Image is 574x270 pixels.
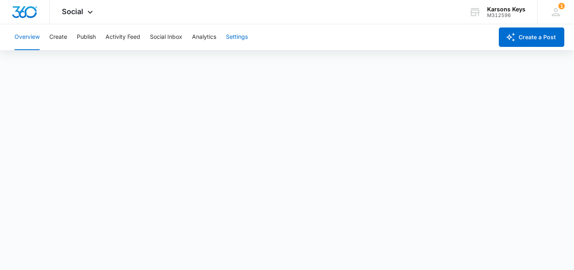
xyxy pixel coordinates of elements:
[558,3,565,9] div: notifications count
[77,24,96,50] button: Publish
[499,27,564,47] button: Create a Post
[49,24,67,50] button: Create
[62,7,83,16] span: Social
[226,24,248,50] button: Settings
[15,24,40,50] button: Overview
[487,6,525,13] div: account name
[150,24,182,50] button: Social Inbox
[558,3,565,9] span: 1
[192,24,216,50] button: Analytics
[106,24,140,50] button: Activity Feed
[487,13,525,18] div: account id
